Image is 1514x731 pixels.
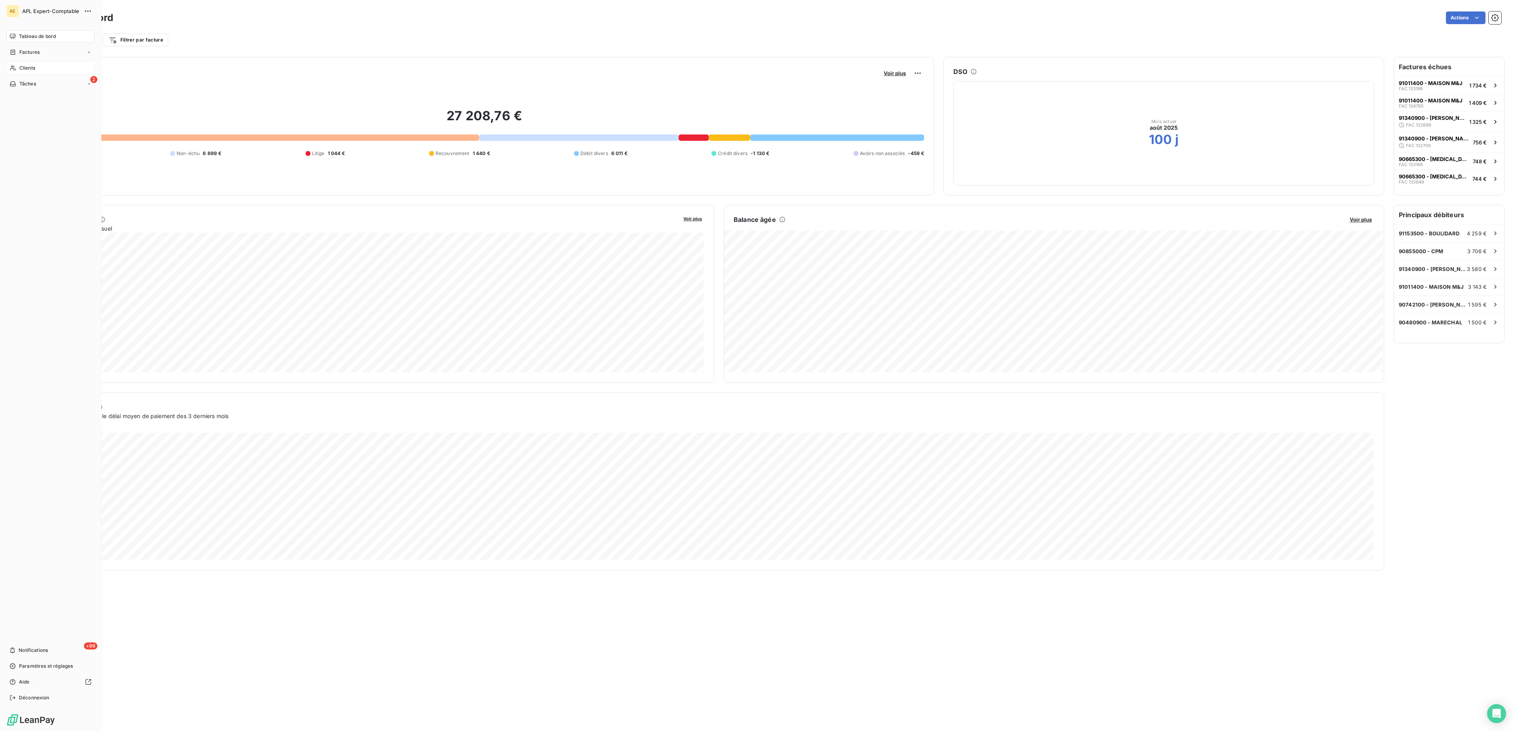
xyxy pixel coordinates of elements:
[1399,230,1459,237] span: 91153500 - BOULIDARD
[1399,248,1443,254] span: 90855000 - CPM
[1467,248,1487,254] span: 3 706 €
[1394,132,1504,152] button: 91340900 - [PERSON_NAME]FAC 132700756 €
[681,215,704,222] button: Voir plus
[1399,284,1464,290] span: 91011400 - MAISON M&J
[1467,230,1487,237] span: 4 259 €
[45,412,228,420] span: Prévisionnel basé sur le délai moyen de paiement des 3 derniers mois
[473,150,490,157] span: 1 440 €
[1487,704,1506,723] div: Open Intercom Messenger
[1394,152,1504,170] button: 90665300 - [MEDICAL_DATA]FAC 133166748 €
[1406,143,1431,148] span: FAC 132700
[19,64,35,72] span: Clients
[1394,57,1504,76] h6: Factures échues
[203,150,221,157] span: 6 899 €
[1468,319,1487,326] span: 1 500 €
[734,215,776,224] h6: Balance âgée
[312,150,325,157] span: Litige
[611,150,628,157] span: 6 011 €
[1399,97,1463,104] span: 91011400 - MAISON M&J
[1467,266,1487,272] span: 3 580 €
[6,660,95,672] a: Paramètres et réglages
[1399,319,1462,326] span: 90480900 - MARECHAL
[1399,135,1470,142] span: 91340900 - [PERSON_NAME]
[6,62,95,74] a: Clients
[19,33,56,40] span: Tableau de bord
[1399,115,1466,121] span: 91340900 - [PERSON_NAME]
[580,150,608,157] span: Débit divers
[1399,266,1467,272] span: 91340900 - [PERSON_NAME]
[908,150,924,157] span: -459 €
[84,642,97,650] span: +99
[860,150,905,157] span: Avoirs non associés
[1350,216,1372,223] span: Voir plus
[19,49,40,56] span: Factures
[19,80,36,87] span: Tâches
[1469,100,1487,106] span: 1 409 €
[1394,76,1504,94] button: 91011400 - MAISON M&JFAC 1331981 734 €
[19,694,49,701] span: Déconnexion
[1446,11,1485,24] button: Actions
[953,67,967,76] h6: DSO
[718,150,747,157] span: Crédit divers
[1399,104,1424,108] span: FAC 134765
[1469,119,1487,125] span: 1 325 €
[1468,284,1487,290] span: 3 143 €
[6,714,55,726] img: Logo LeanPay
[328,150,345,157] span: 1 044 €
[6,30,95,43] a: Tableau de bord
[1399,173,1469,180] span: 90665300 - [MEDICAL_DATA]
[884,70,906,76] span: Voir plus
[6,676,95,688] a: Aide
[1399,162,1423,167] span: FAC 133166
[1149,132,1172,148] h2: 100
[45,108,924,132] h2: 27 208,76 €
[103,34,168,46] button: Filtrer par facture
[436,150,470,157] span: Recouvrement
[1399,180,1424,184] span: FAC 133949
[1347,216,1374,223] button: Voir plus
[19,663,73,670] span: Paramètres et réglages
[1399,156,1470,162] span: 90665300 - [MEDICAL_DATA]
[1399,80,1463,86] span: 91011400 - MAISON M&J
[1175,132,1179,148] h2: j
[19,678,30,686] span: Aide
[1394,111,1504,132] button: 91340900 - [PERSON_NAME]FAC 1326991 325 €
[1151,119,1176,124] span: Mois actuel
[1473,139,1487,146] span: 756 €
[6,5,19,17] div: AE
[90,76,97,83] span: 2
[1406,123,1431,127] span: FAC 132699
[19,647,48,654] span: Notifications
[1399,301,1468,308] span: 90742100 - [PERSON_NAME]
[177,150,200,157] span: Non-échu
[22,8,79,14] span: APL Expert-Comptable
[1394,205,1504,224] h6: Principaux débiteurs
[1473,158,1487,165] span: 748 €
[1394,94,1504,111] button: 91011400 - MAISON M&JFAC 1347651 409 €
[1469,82,1487,89] span: 1 734 €
[1150,124,1178,132] span: août 2025
[1472,176,1487,182] span: 744 €
[1399,86,1423,91] span: FAC 133198
[1468,301,1487,308] span: 1 595 €
[881,70,908,77] button: Voir plus
[45,224,678,233] span: Chiffre d'affaires mensuel
[6,46,95,59] a: Factures
[683,216,702,222] span: Voir plus
[751,150,769,157] span: -1 130 €
[1394,170,1504,187] button: 90665300 - [MEDICAL_DATA]FAC 133949744 €
[6,78,95,90] a: 2Tâches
